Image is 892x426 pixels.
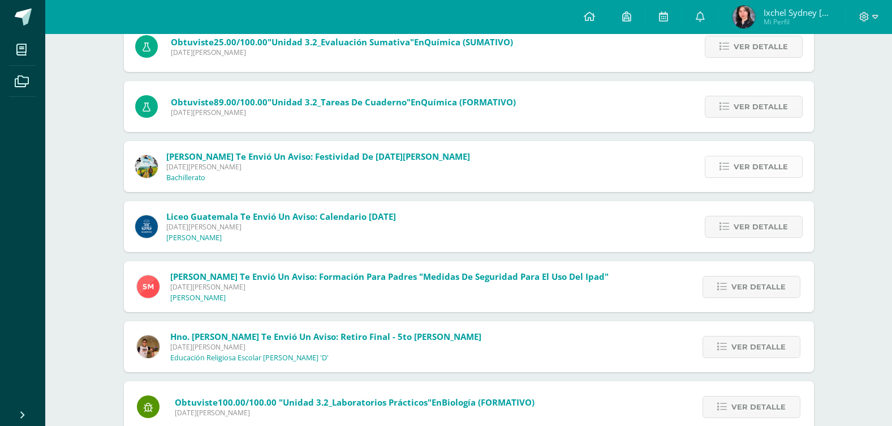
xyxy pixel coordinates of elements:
[175,408,535,418] span: [DATE][PERSON_NAME]
[171,108,516,117] span: [DATE][PERSON_NAME]
[764,17,831,27] span: Mi Perfil
[421,96,516,108] span: Química (FORMATIVO)
[170,293,226,303] p: [PERSON_NAME]
[137,275,160,298] img: a4c9654d905a1a01dc2161da199b9124.png
[734,36,788,57] span: Ver detalle
[171,36,513,48] span: Obtuviste en
[137,335,160,358] img: fb77d4dd8f1c1b98edfade1d400ecbce.png
[170,331,481,342] span: Hno. [PERSON_NAME] te envió un aviso: Retiro final - 5to [PERSON_NAME]
[731,397,786,418] span: Ver detalle
[731,336,786,357] span: Ver detalle
[442,397,535,408] span: Biología (FORMATIVO)
[135,215,158,238] img: b41cd0bd7c5dca2e84b8bd7996f0ae72.png
[166,211,396,222] span: Liceo Guatemala te envió un aviso: Calendario [DATE]
[170,342,481,352] span: [DATE][PERSON_NAME]
[764,7,831,18] span: Ixchel Sydney [PERSON_NAME] [PERSON_NAME]
[166,222,396,232] span: [DATE][PERSON_NAME]
[171,96,516,108] span: Obtuviste en
[734,156,788,177] span: Ver detalle
[279,397,432,408] span: "Unidad 3.2_Laboratorios prácticos"
[171,48,513,57] span: [DATE][PERSON_NAME]
[175,397,535,408] span: Obtuviste en
[166,233,222,242] p: [PERSON_NAME]
[424,36,513,48] span: Química (SUMATIVO)
[166,173,205,182] p: Bachillerato
[214,96,268,108] span: 89.00/100.00
[268,96,411,108] span: "Unidad 3.2_Tareas de cuaderno"
[170,282,609,292] span: [DATE][PERSON_NAME]
[218,397,277,408] span: 100.00/100.00
[214,36,268,48] span: 25.00/100.00
[135,155,158,178] img: a257b9d1af4285118f73fe144f089b76.png
[166,151,470,162] span: [PERSON_NAME] te envió un aviso: Festividad de [DATE][PERSON_NAME]
[268,36,414,48] span: "Unidad 3.2_Evaluación sumativa"
[166,162,470,172] span: [DATE][PERSON_NAME]
[732,6,755,28] img: 3f16ab4277534182f7003f10328dc66e.png
[170,271,609,282] span: [PERSON_NAME] te envió un aviso: Formación para padres "Medidas de seguridad para el uso del Ipad"
[734,216,788,237] span: Ver detalle
[731,276,786,297] span: Ver detalle
[170,353,329,363] p: Educación Religiosa Escolar [PERSON_NAME] 'D'
[734,96,788,117] span: Ver detalle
